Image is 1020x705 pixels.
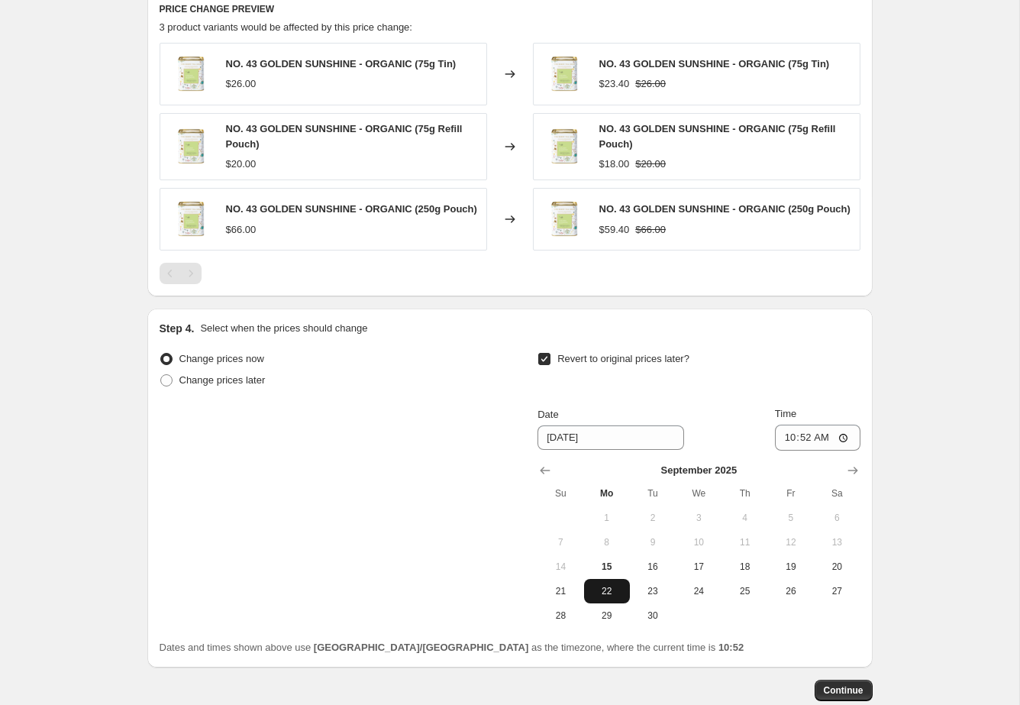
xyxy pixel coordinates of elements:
[636,561,670,573] span: 16
[676,481,721,506] th: Wednesday
[774,561,808,573] span: 19
[557,353,689,364] span: Revert to original prices later?
[160,21,412,33] span: 3 product variants would be affected by this price change:
[226,76,257,92] div: $26.00
[768,506,814,530] button: Friday September 5 2025
[820,512,854,524] span: 6
[226,123,463,150] span: NO. 43 GOLDEN SUNSHINE - ORGANIC (75g Refill Pouch)
[630,481,676,506] th: Tuesday
[636,487,670,500] span: Tu
[682,585,715,597] span: 24
[815,680,873,701] button: Continue
[635,222,666,238] strike: $66.00
[682,561,715,573] span: 17
[537,603,583,628] button: Sunday September 28 2025
[721,555,767,579] button: Thursday September 18 2025
[544,585,577,597] span: 21
[820,536,854,548] span: 13
[721,506,767,530] button: Thursday September 4 2025
[630,506,676,530] button: Tuesday September 2 2025
[226,203,477,215] span: NO. 43 GOLDEN SUNSHINE - ORGANIC (250g Pouch)
[728,561,761,573] span: 18
[590,610,624,622] span: 29
[728,536,761,548] span: 11
[721,579,767,603] button: Thursday September 25 2025
[537,425,684,450] input: 9/15/2025
[842,460,863,481] button: Show next month, October 2025
[599,222,630,238] div: $59.40
[814,481,860,506] th: Saturday
[728,512,761,524] span: 4
[682,487,715,500] span: We
[179,353,264,364] span: Change prices now
[635,76,666,92] strike: $26.00
[682,536,715,548] span: 10
[682,512,715,524] span: 3
[168,124,214,170] img: 26_13a33270-79fa-43e3-a0fb-7efff4d8a4fa_80x.png
[814,555,860,579] button: Saturday September 20 2025
[774,585,808,597] span: 26
[676,555,721,579] button: Wednesday September 17 2025
[636,536,670,548] span: 9
[630,555,676,579] button: Tuesday September 16 2025
[544,536,577,548] span: 7
[814,506,860,530] button: Saturday September 6 2025
[584,506,630,530] button: Monday September 1 2025
[226,222,257,238] div: $66.00
[630,579,676,603] button: Tuesday September 23 2025
[774,487,808,500] span: Fr
[768,579,814,603] button: Friday September 26 2025
[590,561,624,573] span: 15
[226,58,457,70] span: NO. 43 GOLDEN SUNSHINE - ORGANIC (75g Tin)
[544,561,577,573] span: 14
[541,196,587,242] img: 26_13a33270-79fa-43e3-a0fb-7efff4d8a4fa_80x.png
[820,561,854,573] span: 20
[768,481,814,506] th: Friday
[541,51,587,97] img: 26_13a33270-79fa-43e3-a0fb-7efff4d8a4fa_80x.png
[768,555,814,579] button: Friday September 19 2025
[537,530,583,555] button: Sunday September 7 2025
[544,610,577,622] span: 28
[768,530,814,555] button: Friday September 12 2025
[636,610,670,622] span: 30
[590,512,624,524] span: 1
[635,157,666,172] strike: $20.00
[537,579,583,603] button: Sunday September 21 2025
[590,536,624,548] span: 8
[160,642,744,653] span: Dates and times shown above use as the timezone, where the current time is
[584,603,630,628] button: Monday September 29 2025
[537,409,558,420] span: Date
[630,530,676,555] button: Tuesday September 9 2025
[820,585,854,597] span: 27
[599,123,836,150] span: NO. 43 GOLDEN SUNSHINE - ORGANIC (75g Refill Pouch)
[584,555,630,579] button: Today Monday September 15 2025
[636,512,670,524] span: 2
[544,487,577,500] span: Su
[168,51,214,97] img: 26_13a33270-79fa-43e3-a0fb-7efff4d8a4fa_80x.png
[584,481,630,506] th: Monday
[168,196,214,242] img: 26_13a33270-79fa-43e3-a0fb-7efff4d8a4fa_80x.png
[314,642,528,653] b: [GEOGRAPHIC_DATA]/[GEOGRAPHIC_DATA]
[774,512,808,524] span: 5
[537,555,583,579] button: Sunday September 14 2025
[537,481,583,506] th: Sunday
[814,579,860,603] button: Saturday September 27 2025
[599,58,830,70] span: NO. 43 GOLDEN SUNSHINE - ORGANIC (75g Tin)
[179,374,266,386] span: Change prices later
[728,585,761,597] span: 25
[820,487,854,500] span: Sa
[676,530,721,555] button: Wednesday September 10 2025
[775,408,796,419] span: Time
[160,321,195,336] h2: Step 4.
[630,603,676,628] button: Tuesday September 30 2025
[636,585,670,597] span: 23
[599,157,630,172] div: $18.00
[599,76,630,92] div: $23.40
[676,579,721,603] button: Wednesday September 24 2025
[226,157,257,172] div: $20.00
[590,585,624,597] span: 22
[814,530,860,555] button: Saturday September 13 2025
[541,124,587,170] img: 26_13a33270-79fa-43e3-a0fb-7efff4d8a4fa_80x.png
[728,487,761,500] span: Th
[775,425,860,451] input: 12:00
